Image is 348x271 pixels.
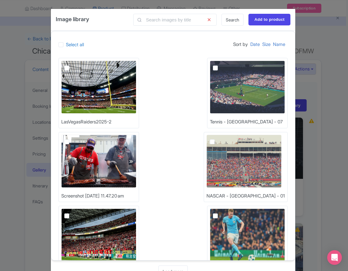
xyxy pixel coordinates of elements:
[233,39,248,51] span: Sort by
[250,39,260,51] a: Date
[273,39,285,51] a: Name
[327,250,342,265] div: Open Intercom Messenger
[61,209,136,262] img: J1_-_Urawa_Reds_4_vdx7pp.png
[262,39,270,51] a: Size
[210,119,283,126] div: Tennis - [GEOGRAPHIC_DATA] - 07
[133,14,217,26] input: Search images by title
[248,14,290,25] input: Add to product
[61,135,136,188] img: Screenshot_2025-03-26_at_11.47.20_am_wyxb7t.png
[61,61,136,114] img: LasVegasRaiders2025-2_dxixqr.jpg
[210,61,285,114] img: Tennis_-_Wimbledon_-_07_bsnjsw.png
[210,209,285,262] img: EPL_-_Manchester_City_-_03_nqykbp.png
[56,14,89,24] h4: Image library
[61,119,112,126] div: LasVegasRaiders2025-2
[206,135,282,188] img: NASCAR_-_Charlotte_-_01_d1depd.png
[61,193,124,200] div: Screenshot [DATE] 11.47.20 am
[66,41,84,48] label: Select all
[221,14,244,26] a: Search
[206,193,285,200] div: NASCAR - [GEOGRAPHIC_DATA] - 01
